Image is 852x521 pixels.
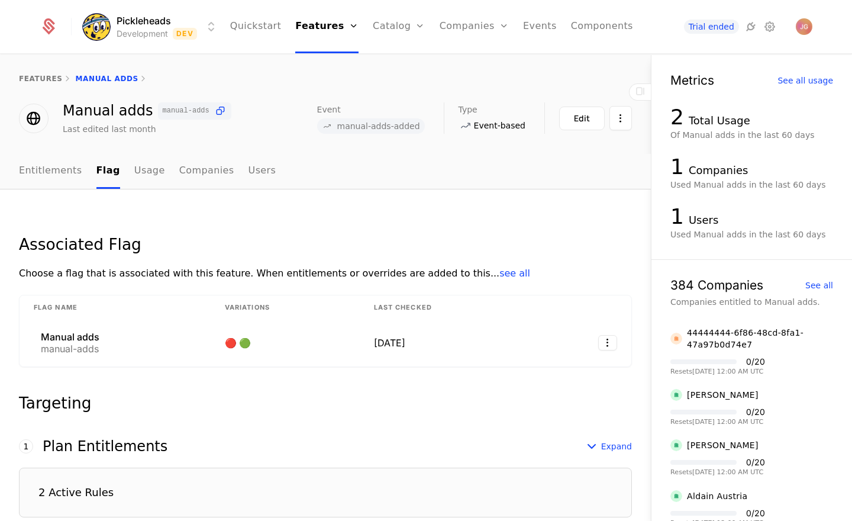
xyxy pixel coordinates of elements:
[687,327,833,350] div: 44444444-6f86-48cd-8fa1-47a97b0d74e7
[670,129,833,141] div: Of Manual adds in the last 60 days
[670,155,684,179] div: 1
[670,333,682,345] img: 44444444-6f86-48cd-8fa1-47a97b0d74e7
[63,102,231,120] div: Manual adds
[670,469,765,475] div: Resets [DATE] 12:00 AM UTC
[43,439,167,454] div: Plan Entitlements
[19,395,632,411] div: Targeting
[574,112,590,124] div: Edit
[746,408,765,416] div: 0 / 20
[211,295,360,320] th: Variations
[670,389,682,401] img: Abhineet Sheoran
[777,76,833,85] div: See all usage
[670,419,765,425] div: Resets [DATE] 12:00 AM UTC
[670,490,682,502] img: Aldain Austria
[117,14,171,28] span: Pickleheads
[689,162,748,179] div: Companies
[117,28,168,40] div: Development
[360,295,535,320] th: Last Checked
[173,28,197,40] span: Dev
[670,279,763,291] div: 384 Companies
[248,154,276,189] a: Users
[796,18,812,35] img: Jeff Gordon
[670,229,833,240] div: Used Manual adds in the last 60 days
[670,296,833,308] div: Companies entitled to Manual adds.
[19,75,63,83] a: features
[670,74,714,86] div: Metrics
[41,344,99,353] div: manual-adds
[687,439,759,451] div: [PERSON_NAME]
[38,487,114,498] div: 2 Active Rules
[670,368,765,375] div: Resets [DATE] 12:00 AM UTC
[689,212,718,229] div: Users
[746,358,765,366] div: 0 / 20
[763,20,777,34] a: Settings
[689,112,750,129] div: Total Usage
[459,105,477,114] span: Type
[239,337,253,349] span: 🟢
[474,120,525,131] span: Event-based
[19,237,632,252] div: Associated Flag
[134,154,165,189] a: Usage
[796,18,812,35] button: Open user button
[179,154,234,189] a: Companies
[19,439,33,454] div: 1
[559,107,605,130] button: Edit
[687,490,748,502] div: Aldain Austria
[82,12,111,41] img: Pickleheads
[670,179,833,191] div: Used Manual adds in the last 60 days
[317,105,341,114] span: Event
[96,154,120,189] a: Flag
[609,106,632,130] button: Select action
[598,335,617,350] button: Select action
[684,20,739,34] a: Trial ended
[499,268,530,279] span: see all
[670,439,682,451] img: Alan Kang
[19,154,632,189] nav: Main
[19,154,276,189] ul: Choose Sub Page
[63,123,156,135] div: Last edited last month
[670,105,684,129] div: 2
[687,389,759,401] div: [PERSON_NAME]
[20,295,211,320] th: Flag Name
[805,281,833,290] div: See all
[670,205,684,229] div: 1
[337,122,420,130] span: manual-adds-added
[86,14,218,40] button: Select environment
[41,332,99,342] div: Manual adds
[163,107,209,114] span: manual-adds
[744,20,758,34] a: Integrations
[601,440,632,452] span: Expand
[19,154,82,189] a: Entitlements
[746,509,765,517] div: 0 / 20
[19,266,632,281] div: Choose a flag that is associated with this feature. When entitlements or overrides are added to t...
[225,337,239,349] span: 🔴
[374,336,521,350] div: [DATE]
[746,458,765,467] div: 0 / 20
